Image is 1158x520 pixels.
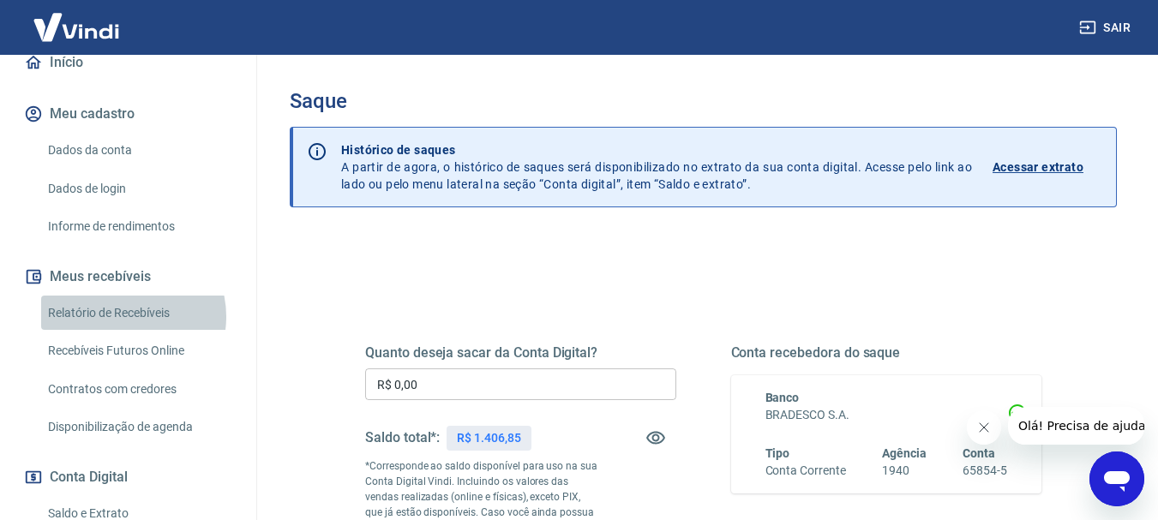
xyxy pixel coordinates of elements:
p: A partir de agora, o histórico de saques será disponibilizado no extrato da sua conta digital. Ac... [341,141,972,193]
h5: Conta recebedora do saque [731,344,1042,362]
h6: BRADESCO S.A. [765,406,1008,424]
button: Conta Digital [21,458,236,496]
button: Meus recebíveis [21,258,236,296]
img: Vindi [21,1,132,53]
h5: Saldo total*: [365,429,440,446]
h5: Quanto deseja sacar da Conta Digital? [365,344,676,362]
button: Meu cadastro [21,95,236,133]
span: Conta [963,446,995,460]
h6: 65854-5 [963,462,1007,480]
h3: Saque [290,89,1117,113]
a: Recebíveis Futuros Online [41,333,236,368]
p: Acessar extrato [993,158,1083,176]
a: Dados de login [41,171,236,206]
a: Informe de rendimentos [41,209,236,244]
a: Relatório de Recebíveis [41,296,236,331]
h6: 1940 [882,462,927,480]
span: Banco [765,391,800,404]
h6: Conta Corrente [765,462,846,480]
a: Acessar extrato [993,141,1102,193]
span: Olá! Precisa de ajuda? [10,12,144,26]
span: Agência [882,446,927,460]
a: Início [21,44,236,81]
a: Dados da conta [41,133,236,168]
p: R$ 1.406,85 [457,429,520,447]
p: Histórico de saques [341,141,972,158]
iframe: Botão para abrir a janela de mensagens [1089,451,1144,506]
a: Disponibilização de agenda [41,409,236,445]
span: Tipo [765,446,790,460]
button: Sair [1076,12,1137,44]
iframe: Mensagem da empresa [1008,407,1144,445]
a: Contratos com credores [41,372,236,407]
iframe: Fechar mensagem [967,410,1001,445]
